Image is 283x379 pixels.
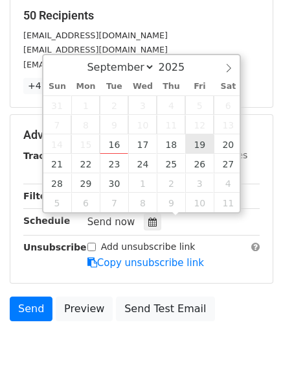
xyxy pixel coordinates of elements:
span: September 15, 2025 [71,134,100,154]
span: September 4, 2025 [157,95,185,115]
span: October 2, 2025 [157,173,185,193]
span: September 27, 2025 [214,154,242,173]
span: October 1, 2025 [128,173,157,193]
span: September 5, 2025 [185,95,214,115]
h5: 50 Recipients [23,8,260,23]
a: Preview [56,297,113,321]
span: September 9, 2025 [100,115,128,134]
span: September 2, 2025 [100,95,128,115]
span: September 23, 2025 [100,154,128,173]
span: September 6, 2025 [214,95,242,115]
span: September 24, 2025 [128,154,157,173]
span: September 14, 2025 [43,134,72,154]
span: September 12, 2025 [185,115,214,134]
span: September 25, 2025 [157,154,185,173]
span: September 17, 2025 [128,134,157,154]
span: September 22, 2025 [71,154,100,173]
h5: Advanced [23,128,260,142]
span: September 13, 2025 [214,115,242,134]
span: Sun [43,82,72,91]
strong: Tracking [23,151,67,161]
small: [EMAIL_ADDRESS][DOMAIN_NAME] [23,31,168,40]
span: September 8, 2025 [71,115,100,134]
span: Mon [71,82,100,91]
span: September 28, 2025 [43,173,72,193]
a: Send Test Email [116,297,214,321]
iframe: Chat Widget [218,317,283,379]
span: Send now [87,216,135,228]
span: September 16, 2025 [100,134,128,154]
strong: Schedule [23,215,70,226]
span: October 7, 2025 [100,193,128,212]
span: Tue [100,82,128,91]
span: October 6, 2025 [71,193,100,212]
input: Year [155,61,201,73]
small: [EMAIL_ADDRESS][DOMAIN_NAME] [23,45,168,55]
span: September 10, 2025 [128,115,157,134]
label: Add unsubscribe link [101,240,196,254]
span: August 31, 2025 [43,95,72,115]
small: [EMAIL_ADDRESS][DOMAIN_NAME] [23,60,168,69]
span: September 30, 2025 [100,173,128,193]
span: September 20, 2025 [214,134,242,154]
span: October 9, 2025 [157,193,185,212]
a: Send [10,297,52,321]
span: September 11, 2025 [157,115,185,134]
span: Fri [185,82,214,91]
span: September 26, 2025 [185,154,214,173]
span: Sat [214,82,242,91]
span: September 3, 2025 [128,95,157,115]
strong: Filters [23,191,56,201]
span: October 8, 2025 [128,193,157,212]
span: October 10, 2025 [185,193,214,212]
span: October 4, 2025 [214,173,242,193]
a: +47 more [23,78,78,94]
span: Thu [157,82,185,91]
a: Copy unsubscribe link [87,257,204,269]
span: October 3, 2025 [185,173,214,193]
strong: Unsubscribe [23,242,87,252]
span: September 1, 2025 [71,95,100,115]
span: September 7, 2025 [43,115,72,134]
span: September 21, 2025 [43,154,72,173]
span: October 5, 2025 [43,193,72,212]
span: October 11, 2025 [214,193,242,212]
span: September 19, 2025 [185,134,214,154]
span: September 29, 2025 [71,173,100,193]
span: September 18, 2025 [157,134,185,154]
span: Wed [128,82,157,91]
